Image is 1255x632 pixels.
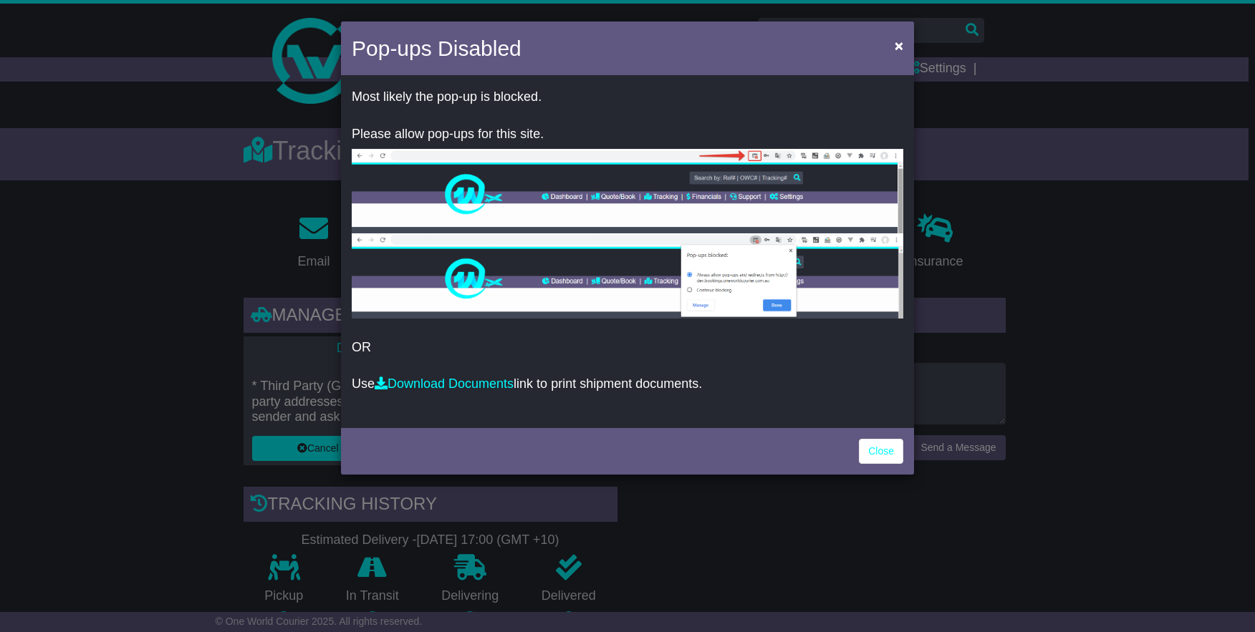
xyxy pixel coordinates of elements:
[859,439,903,464] a: Close
[352,376,903,392] p: Use link to print shipment documents.
[888,31,910,60] button: Close
[352,233,903,319] img: allow-popup-2.png
[341,79,914,424] div: OR
[352,89,903,105] p: Most likely the pop-up is blocked.
[352,127,903,142] p: Please allow pop-ups for this site.
[375,376,514,391] a: Download Documents
[352,32,521,64] h4: Pop-ups Disabled
[895,37,903,54] span: ×
[352,149,903,233] img: allow-popup-1.png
